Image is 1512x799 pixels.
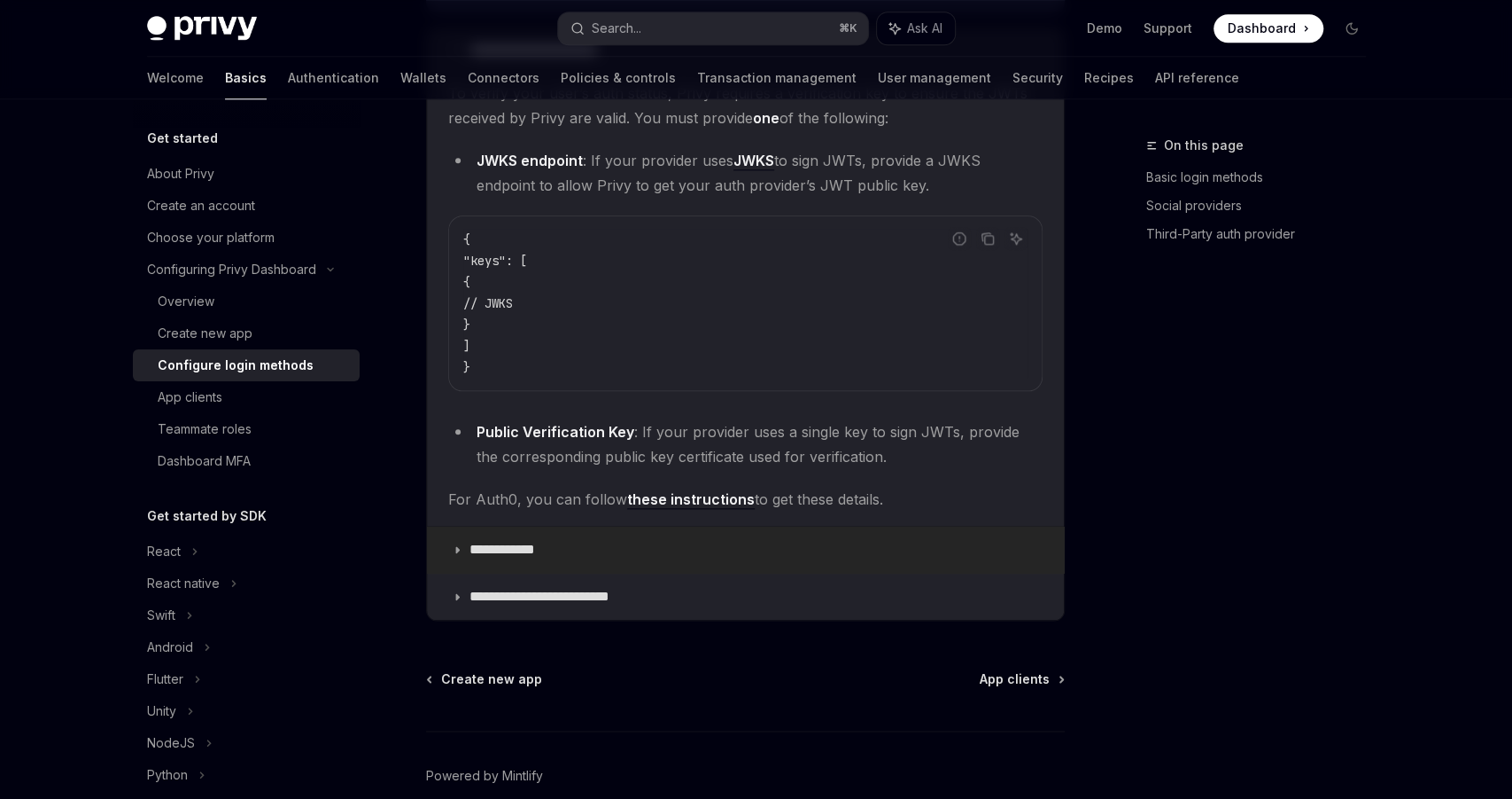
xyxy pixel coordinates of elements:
[1155,57,1239,99] a: API reference
[733,152,774,170] a: JWKS
[1146,220,1380,248] a: Third-Party auth provider
[147,573,220,594] div: React native
[147,541,181,562] div: React
[627,490,755,509] a: these instructions
[561,57,676,99] a: Policies & controls
[877,12,955,44] button: Ask AI
[1164,135,1244,156] span: On this page
[158,419,252,440] div: Teammate roles
[463,338,470,354] span: ]
[133,317,360,349] a: Create new app
[878,57,991,99] a: User management
[133,222,360,254] a: Choose your platform
[907,20,942,37] span: Ask AI
[158,323,252,344] div: Create new app
[468,57,539,99] a: Connectors
[133,445,360,477] a: Dashboard MFA
[1338,14,1366,43] button: Toggle dark mode
[133,190,360,222] a: Create an account
[147,57,204,99] a: Welcome
[441,670,542,688] span: Create new app
[147,16,257,41] img: dark logo
[463,274,470,290] span: {
[839,21,857,35] span: ⌘ K
[1228,20,1296,37] span: Dashboard
[463,295,513,311] span: // JWKS
[463,359,470,375] span: }
[558,12,868,44] button: Search...⌘K
[147,163,214,184] div: About Privy
[147,637,193,658] div: Android
[463,253,527,269] span: "keys": [
[133,413,360,445] a: Teammate roles
[1213,14,1323,43] a: Dashboard
[426,767,543,785] a: Powered by Mintlify
[147,195,255,216] div: Create an account
[1144,20,1192,37] a: Support
[400,57,446,99] a: Wallets
[133,349,360,381] a: Configure login methods
[147,128,218,149] h5: Get started
[147,259,316,280] div: Configuring Privy Dashboard
[158,355,314,376] div: Configure login methods
[753,109,779,127] strong: one
[448,419,1043,469] li: : If your provider uses a single key to sign JWTs, provide the corresponding public key certifica...
[448,81,1043,130] span: To verify your user’s auth status, Privy requires a verification key to ensure the JWTs received ...
[448,487,1043,512] span: For Auth0, you can follow to get these details.
[147,605,175,626] div: Swift
[948,227,971,250] button: Report incorrect code
[980,670,1050,688] span: App clients
[428,670,542,688] a: Create new app
[147,505,267,527] h5: Get started by SDK
[697,57,857,99] a: Transaction management
[448,148,1043,198] li: : If your provider uses to sign JWTs, provide a JWKS endpoint to allow Privy to get your auth pro...
[427,27,1064,526] details: **** **** **** **** ****To verify your user’s auth status, Privy requires a verification key to e...
[225,57,267,99] a: Basics
[288,57,379,99] a: Authentication
[158,450,251,472] div: Dashboard MFA
[1146,192,1380,220] a: Social providers
[158,387,222,408] div: App clients
[147,227,275,248] div: Choose your platform
[980,670,1063,688] a: App clients
[477,152,583,169] strong: JWKS endpoint
[1146,163,1380,192] a: Basic login methods
[976,227,999,250] button: Copy the contents from the code block
[592,18,641,39] div: Search...
[463,317,470,333] span: }
[133,381,360,413] a: App clients
[147,701,176,722] div: Unity
[147,669,183,690] div: Flutter
[463,231,470,247] span: {
[147,764,188,786] div: Python
[1012,57,1063,99] a: Security
[147,732,195,754] div: NodeJS
[477,423,634,441] strong: Public Verification Key
[158,291,214,312] div: Overview
[1084,57,1134,99] a: Recipes
[1004,227,1027,250] button: Ask AI
[133,286,360,317] a: Overview
[133,158,360,190] a: About Privy
[1087,20,1122,37] a: Demo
